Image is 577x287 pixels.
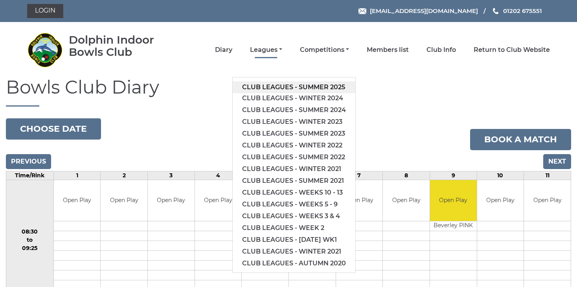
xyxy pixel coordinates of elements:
input: Next [543,154,571,169]
a: Club leagues - Week 2 [233,222,355,234]
a: Club leagues - Weeks 5 - 9 [233,199,355,210]
ul: Leagues [232,77,356,273]
td: Open Play [195,180,242,221]
a: Diary [215,46,232,54]
td: 7 [336,171,383,180]
td: Time/Rink [6,171,54,180]
a: Club leagues - Winter 2021 [233,246,355,258]
a: Club leagues - Winter 2024 [233,92,355,104]
a: Club leagues - Summer 2023 [233,128,355,140]
td: Open Play [54,180,101,221]
td: 3 [148,171,195,180]
td: Open Play [430,180,477,221]
span: [EMAIL_ADDRESS][DOMAIN_NAME] [370,7,478,15]
td: Open Play [336,180,383,221]
a: Login [27,4,63,18]
a: Club leagues - [DATE] wk1 [233,234,355,246]
a: Club leagues - Summer 2024 [233,104,355,116]
h1: Bowls Club Diary [6,77,571,107]
img: Email [358,8,366,14]
td: Open Play [383,180,430,221]
a: Club leagues - Summer 2025 [233,81,355,93]
img: Phone us [493,8,498,14]
a: Club leagues - Summer 2021 [233,175,355,187]
td: Open Play [148,180,195,221]
td: Open Play [524,180,571,221]
a: Club leagues - Weeks 3 & 4 [233,210,355,222]
a: Club leagues - Autumn 2020 [233,258,355,269]
td: 11 [524,171,571,180]
button: Choose date [6,118,101,140]
input: Previous [6,154,51,169]
a: Phone us 01202 675551 [492,6,542,15]
a: Club leagues - Winter 2022 [233,140,355,151]
a: Competitions [300,46,349,54]
span: 01202 675551 [503,7,542,15]
td: Open Play [101,180,147,221]
td: Open Play [477,180,524,221]
img: Dolphin Indoor Bowls Club [27,32,62,68]
td: 2 [101,171,148,180]
a: Club Info [426,46,456,54]
td: 10 [477,171,524,180]
a: Club leagues - Winter 2021 [233,163,355,175]
a: Members list [367,46,409,54]
a: Return to Club Website [474,46,550,54]
td: 9 [430,171,477,180]
a: Club leagues - Winter 2023 [233,116,355,128]
a: Leagues [250,46,282,54]
div: Dolphin Indoor Bowls Club [69,34,177,58]
a: Club leagues - Weeks 10 - 13 [233,187,355,199]
a: Email [EMAIL_ADDRESS][DOMAIN_NAME] [358,6,478,15]
td: Beverley PINK [430,221,477,231]
a: Book a match [470,129,571,150]
td: 8 [383,171,430,180]
td: 4 [195,171,242,180]
a: Club leagues - Summer 2022 [233,151,355,163]
td: 1 [53,171,101,180]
